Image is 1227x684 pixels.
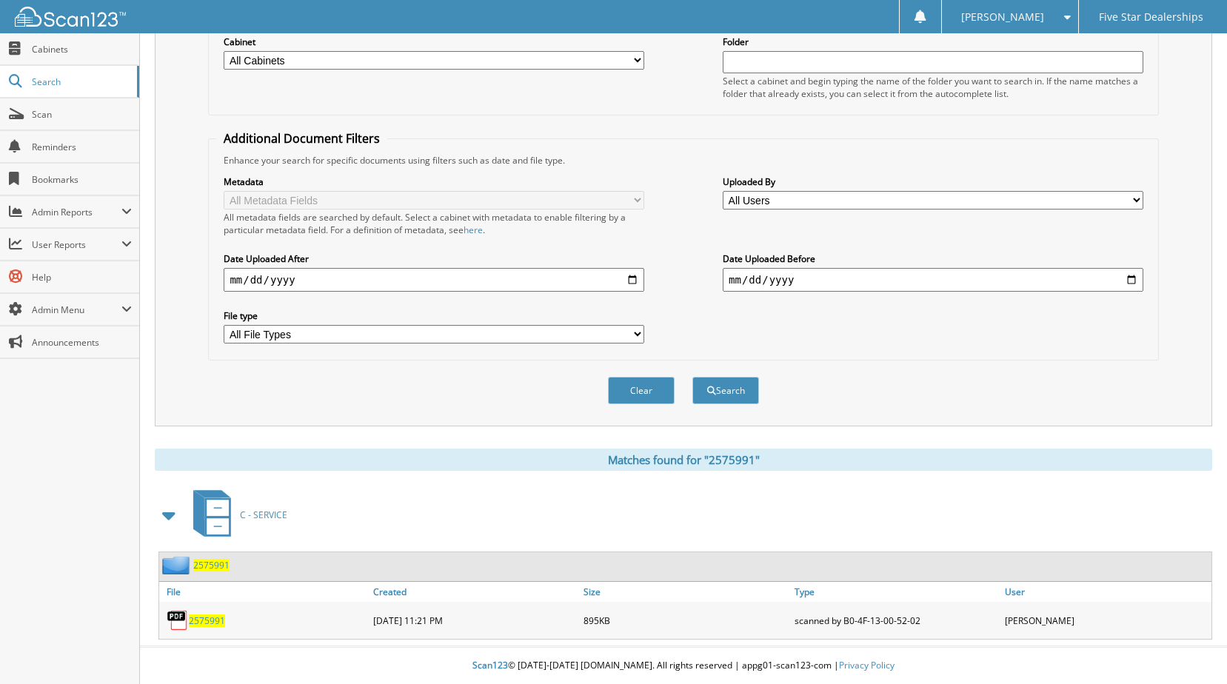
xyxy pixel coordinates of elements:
[370,606,580,635] div: [DATE] 11:21 PM
[184,486,287,544] a: C - SERVICE
[692,377,759,404] button: Search
[224,211,644,236] div: All metadata fields are searched by default. Select a cabinet with metadata to enable filtering b...
[961,13,1044,21] span: [PERSON_NAME]
[240,509,287,521] span: C - SERVICE
[32,336,132,349] span: Announcements
[839,659,895,671] a: Privacy Policy
[216,154,1150,167] div: Enhance your search for specific documents using filters such as date and file type.
[32,43,132,56] span: Cabinets
[224,36,644,48] label: Cabinet
[189,614,225,627] a: 2575991
[159,582,370,602] a: File
[32,304,121,316] span: Admin Menu
[723,252,1143,265] label: Date Uploaded Before
[464,224,483,236] a: here
[370,582,580,602] a: Created
[162,556,193,574] img: folder2.png
[723,268,1143,292] input: end
[1099,13,1203,21] span: Five Star Dealerships
[32,238,121,251] span: User Reports
[32,76,130,88] span: Search
[1001,606,1211,635] div: [PERSON_NAME]
[224,175,644,188] label: Metadata
[15,7,126,27] img: scan123-logo-white.svg
[32,271,132,284] span: Help
[723,75,1143,100] div: Select a cabinet and begin typing the name of the folder you want to search in. If the name match...
[723,36,1143,48] label: Folder
[32,206,121,218] span: Admin Reports
[32,141,132,153] span: Reminders
[155,449,1212,471] div: Matches found for "2575991"
[193,559,230,571] a: 2575991
[32,108,132,121] span: Scan
[723,175,1143,188] label: Uploaded By
[791,606,1001,635] div: scanned by B0-4F-13-00-52-02
[216,130,387,147] legend: Additional Document Filters
[580,606,790,635] div: 895KB
[1001,582,1211,602] a: User
[140,648,1227,684] div: © [DATE]-[DATE] [DOMAIN_NAME]. All rights reserved | appg01-scan123-com |
[608,377,675,404] button: Clear
[224,309,644,322] label: File type
[224,252,644,265] label: Date Uploaded After
[1153,613,1227,684] iframe: Chat Widget
[224,268,644,292] input: start
[580,582,790,602] a: Size
[791,582,1001,602] a: Type
[472,659,508,671] span: Scan123
[167,609,189,631] img: PDF.png
[32,173,132,186] span: Bookmarks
